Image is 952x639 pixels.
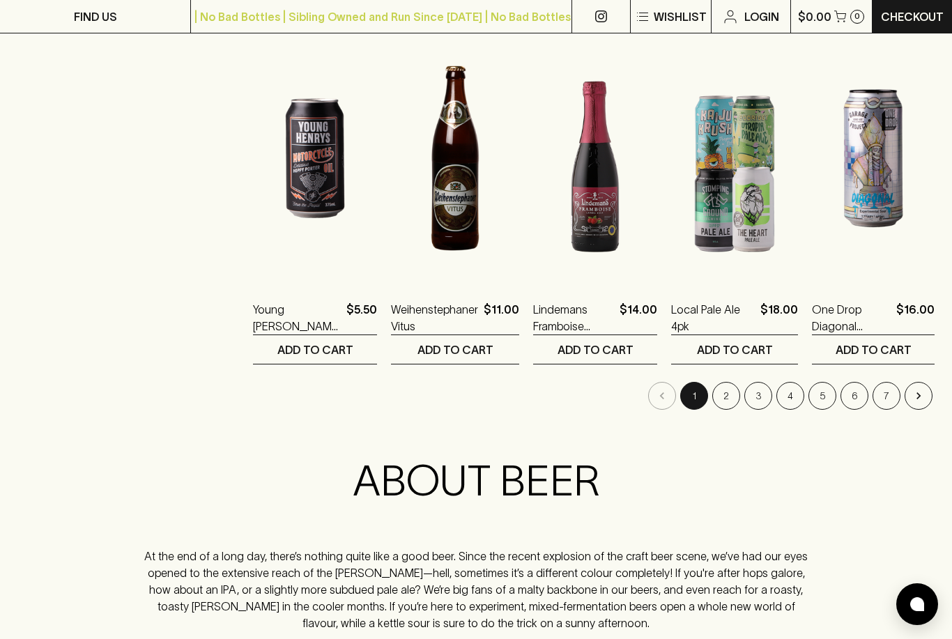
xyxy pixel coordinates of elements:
[533,301,614,334] a: Lindemans Framboise Raspberry Lambic
[680,382,708,410] button: page 1
[712,382,740,410] button: Go to page 2
[253,36,377,280] img: Young Henrys Motorcycle Oil Hoppy Porter
[253,335,377,364] button: ADD TO CART
[671,301,755,334] a: Local Pale Ale 4pk
[905,382,932,410] button: Go to next page
[812,36,935,280] img: One Drop Diagonal Experimental Sour 440ml
[808,382,836,410] button: Go to page 5
[620,301,657,334] p: $14.00
[671,36,798,280] img: Local Pale Ale 4pk
[776,382,804,410] button: Go to page 4
[253,382,935,410] nav: pagination navigation
[346,301,377,334] p: $5.50
[840,382,868,410] button: Go to page 6
[74,8,117,25] p: FIND US
[277,341,353,358] p: ADD TO CART
[798,8,831,25] p: $0.00
[697,341,773,358] p: ADD TO CART
[391,301,478,334] a: Weihenstephaner Vitus
[143,456,809,506] h2: ABOUT BEER
[812,301,891,334] a: One Drop Diagonal Experimental Sour 440ml
[671,335,798,364] button: ADD TO CART
[143,548,809,631] p: At the end of a long day, there’s nothing quite like a good beer. Since the recent explosion of t...
[744,8,779,25] p: Login
[484,301,519,334] p: $11.00
[533,335,657,364] button: ADD TO CART
[760,301,798,334] p: $18.00
[253,301,341,334] a: Young [PERSON_NAME] Motorcycle Oil [PERSON_NAME]
[812,335,935,364] button: ADD TO CART
[654,8,707,25] p: Wishlist
[910,597,924,611] img: bubble-icon
[896,301,935,334] p: $16.00
[873,382,900,410] button: Go to page 7
[744,382,772,410] button: Go to page 3
[881,8,944,25] p: Checkout
[391,36,519,280] img: Weihenstephaner Vitus
[417,341,493,358] p: ADD TO CART
[558,341,634,358] p: ADD TO CART
[391,335,519,364] button: ADD TO CART
[533,36,657,280] img: Lindemans Framboise Raspberry Lambic
[854,13,860,20] p: 0
[836,341,912,358] p: ADD TO CART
